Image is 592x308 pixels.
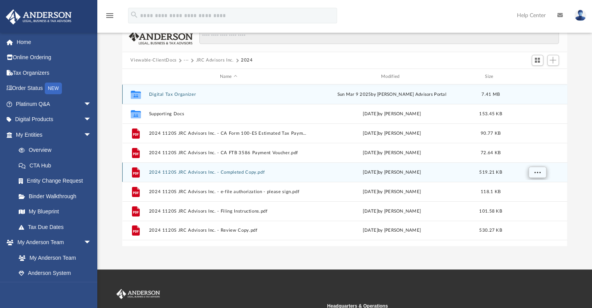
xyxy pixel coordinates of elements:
a: menu [105,15,114,20]
span: arrow_drop_down [84,96,99,112]
a: Entity Change Request [11,173,103,189]
span: 72.64 KB [480,151,500,155]
a: Binder Walkthrough [11,188,103,204]
button: Viewable-ClientDocs [130,57,176,64]
span: 118.1 KB [480,190,500,194]
div: [DATE] by [PERSON_NAME] [312,111,471,118]
button: JRC Advisors Inc. [196,57,234,64]
a: Digital Productsarrow_drop_down [5,112,103,127]
a: My Entitiesarrow_drop_down [5,127,103,143]
a: Tax Due Dates [11,219,103,235]
a: Client Referrals [11,281,99,296]
span: arrow_drop_down [84,235,99,251]
img: User Pic [574,10,586,21]
div: [DATE] by [PERSON_NAME] [312,130,471,137]
img: Anderson Advisors Platinum Portal [4,9,74,25]
button: Add [547,55,559,66]
button: 2024 [241,57,253,64]
button: Switch to Grid View [532,55,543,66]
div: [DATE] by [PERSON_NAME] [312,188,471,195]
span: arrow_drop_down [84,112,99,128]
button: 2024 1120S JRC Advisors Inc. - e-file authorization - please sign.pdf [149,189,308,194]
span: arrow_drop_down [84,127,99,143]
a: Home [5,34,103,50]
div: [DATE] by [PERSON_NAME] [312,227,471,234]
i: menu [105,11,114,20]
div: id [509,73,564,80]
div: [DATE] by [PERSON_NAME] [312,169,471,176]
div: NEW [45,83,62,94]
a: Online Ordering [5,50,103,65]
button: ··· [184,57,189,64]
div: id [125,73,145,80]
button: 2024 1120S JRC Advisors Inc. - Completed Copy.pdf [149,170,308,175]
span: 519.21 KB [479,170,502,174]
div: grid [122,84,567,246]
div: Modified [312,73,472,80]
span: 101.58 KB [479,209,502,213]
div: Sun Mar 9 2025 by [PERSON_NAME] Advisors Portal [312,91,471,98]
div: [DATE] by [PERSON_NAME] [312,150,471,157]
i: search [130,11,139,19]
a: My Blueprint [11,204,99,220]
button: 2024 1120S JRC Advisors Inc. - CA Form 100-ES Estimated Tax Payment.pdf [149,131,308,136]
span: 153.45 KB [479,112,502,116]
button: 2024 1120S JRC Advisors Inc. - Filing Instructions.pdf [149,209,308,214]
span: 90.77 KB [480,131,500,136]
button: 2024 1120S JRC Advisors Inc. - CA FTB 3586 Payment Voucher.pdf [149,150,308,155]
div: [DATE] by [PERSON_NAME] [312,208,471,215]
button: 2024 1120S JRC Advisors Inc. - Review Copy.pdf [149,228,308,233]
button: More options [528,167,546,178]
a: Overview [11,143,103,158]
span: 530.27 KB [479,229,502,233]
span: 7.41 MB [481,92,500,97]
a: Platinum Q&Aarrow_drop_down [5,96,103,112]
a: CTA Hub [11,158,103,173]
img: Anderson Advisors Platinum Portal [115,289,162,299]
a: Tax Organizers [5,65,103,81]
a: Anderson System [11,266,99,281]
button: Supporting Docs [149,111,308,116]
a: My Anderson Teamarrow_drop_down [5,235,99,250]
a: Order StatusNEW [5,81,103,97]
a: My Anderson Team [11,250,95,266]
div: Name [148,73,308,80]
div: Size [475,73,506,80]
input: Search files and folders [199,29,559,44]
button: Digital Tax Organizer [149,92,308,97]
